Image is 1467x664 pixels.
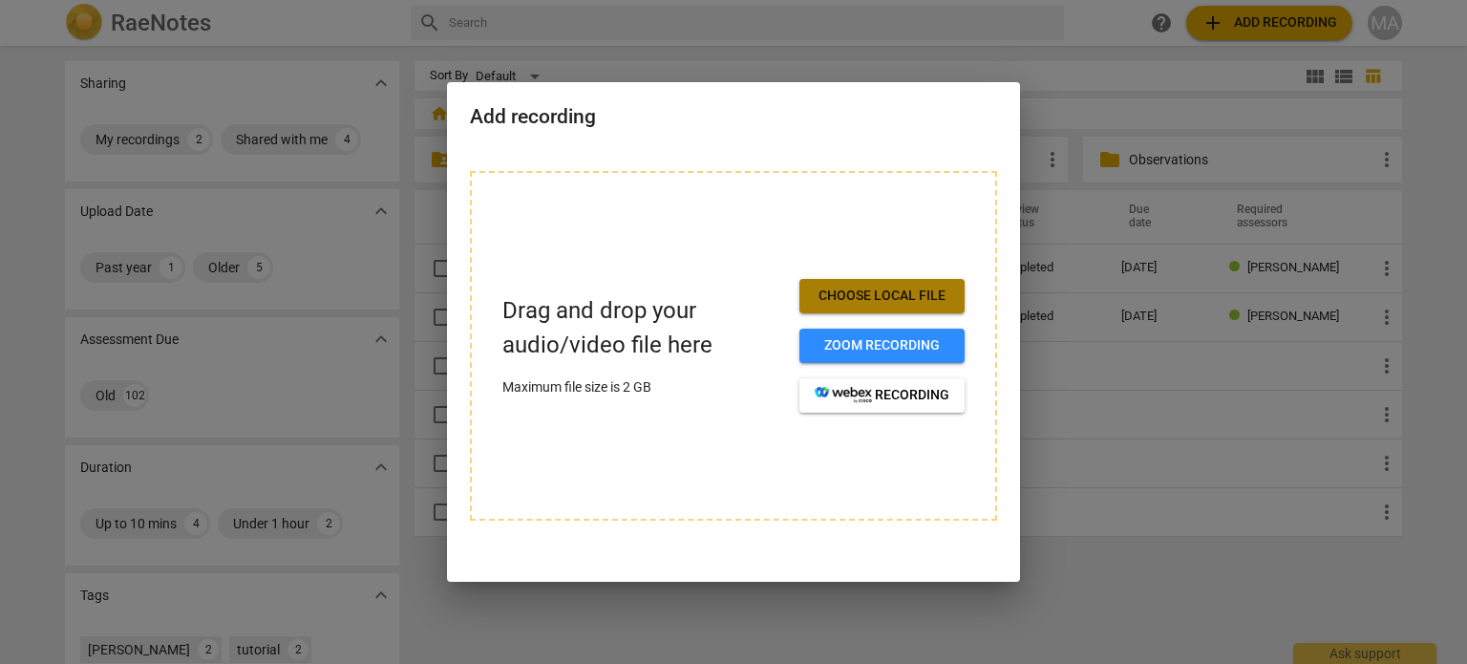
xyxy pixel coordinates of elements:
[799,378,965,413] button: recording
[799,279,965,313] button: Choose local file
[470,105,997,129] h2: Add recording
[815,336,949,355] span: Zoom recording
[502,377,784,397] p: Maximum file size is 2 GB
[815,287,949,306] span: Choose local file
[815,386,949,405] span: recording
[799,329,965,363] button: Zoom recording
[502,294,784,361] p: Drag and drop your audio/video file here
